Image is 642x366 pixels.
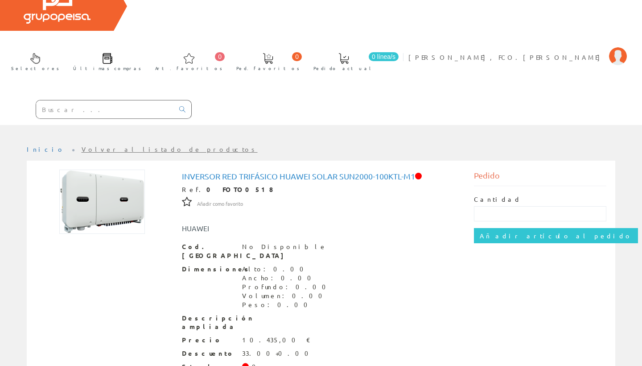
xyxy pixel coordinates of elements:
span: Descuento [182,349,235,358]
div: Pedido [474,170,607,186]
span: Selectores [11,64,59,73]
span: Últimas compras [73,64,141,73]
div: Volumen: 0.00 [242,291,331,300]
span: Precio [182,336,235,345]
div: No Disponible [242,242,327,251]
div: 10.435,00 € [242,336,311,345]
a: Últimas compras [64,46,146,76]
span: Añadir como favorito [197,200,243,208]
div: Ancho: 0.00 [242,274,331,283]
span: Descripción ampliada [182,314,235,332]
a: [PERSON_NAME], FCO.[PERSON_NAME] [408,46,627,54]
span: 0 línea/s [369,52,399,61]
a: Inicio [27,145,65,153]
div: Ref. [182,185,461,194]
strong: 0 FOTO0518 [206,185,273,193]
span: Ped. favoritos [236,64,300,73]
div: Peso: 0.00 [242,300,331,309]
label: Cantidad [474,195,521,204]
input: Buscar ... [36,100,174,118]
span: 0 [292,52,302,61]
div: HUAWEI [175,223,346,233]
div: Profundo: 0.00 [242,283,331,291]
h1: Inversor red trifásico Huawei Solar Sun2000-100KTL-M1 [182,172,461,181]
a: Selectores [2,46,64,76]
div: Alto: 0.00 [242,265,331,274]
span: 0 [215,52,225,61]
span: Art. favoritos [155,64,222,73]
span: [PERSON_NAME], FCO.[PERSON_NAME] [408,53,605,62]
div: 33.00+0.00 [242,349,314,358]
a: Añadir como favorito [197,199,243,207]
a: Volver al listado de productos [82,145,258,153]
span: Dimensiones [182,265,235,274]
img: Foto artículo Inversor red trifásico Huawei Solar Sun2000-100KTL-M1 (192x143.79574468085) [59,170,145,234]
span: Cod. [GEOGRAPHIC_DATA] [182,242,235,260]
span: Pedido actual [313,64,374,73]
input: Añadir artículo al pedido [474,228,638,243]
